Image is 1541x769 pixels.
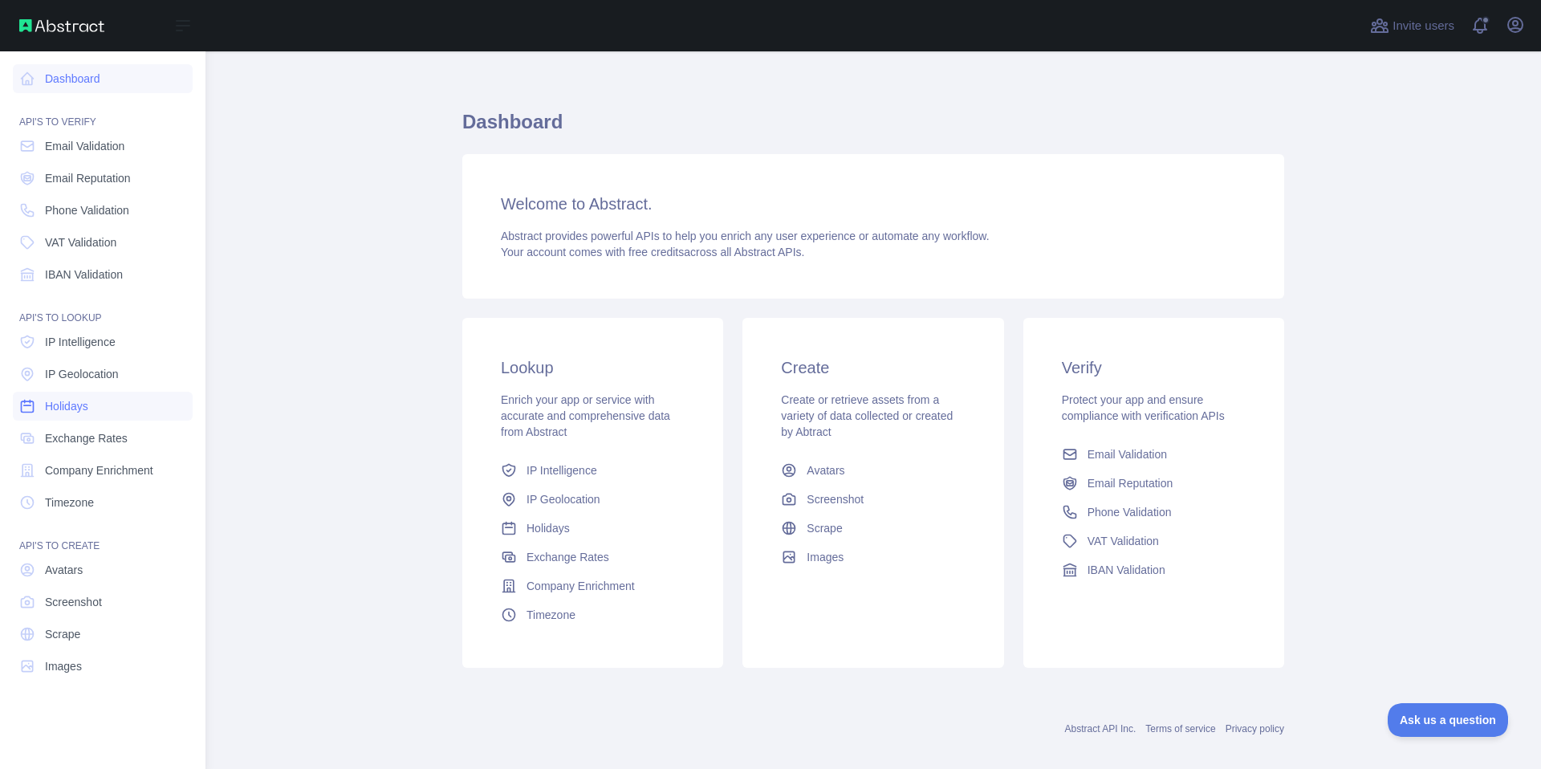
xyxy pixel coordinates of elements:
[527,462,597,478] span: IP Intelligence
[1065,723,1136,734] a: Abstract API Inc.
[45,658,82,674] span: Images
[807,520,842,536] span: Scrape
[494,514,691,543] a: Holidays
[13,456,193,485] a: Company Enrichment
[494,485,691,514] a: IP Geolocation
[13,328,193,356] a: IP Intelligence
[1088,562,1165,578] span: IBAN Validation
[13,196,193,225] a: Phone Validation
[1088,475,1173,491] span: Email Reputation
[1062,356,1246,379] h3: Verify
[494,456,691,485] a: IP Intelligence
[13,392,193,421] a: Holidays
[13,132,193,161] a: Email Validation
[501,246,804,258] span: Your account comes with across all Abstract APIs.
[775,543,971,572] a: Images
[45,494,94,511] span: Timezone
[13,164,193,193] a: Email Reputation
[13,620,193,649] a: Scrape
[1088,533,1159,549] span: VAT Validation
[1145,723,1215,734] a: Terms of service
[527,491,600,507] span: IP Geolocation
[13,260,193,289] a: IBAN Validation
[494,543,691,572] a: Exchange Rates
[45,267,123,283] span: IBAN Validation
[45,202,129,218] span: Phone Validation
[527,607,575,623] span: Timezone
[527,578,635,594] span: Company Enrichment
[628,246,684,258] span: free credits
[775,485,971,514] a: Screenshot
[13,424,193,453] a: Exchange Rates
[501,230,990,242] span: Abstract provides powerful APIs to help you enrich any user experience or automate any workflow.
[13,292,193,324] div: API'S TO LOOKUP
[1088,446,1167,462] span: Email Validation
[781,356,965,379] h3: Create
[494,600,691,629] a: Timezone
[45,462,153,478] span: Company Enrichment
[501,356,685,379] h3: Lookup
[775,514,971,543] a: Scrape
[13,588,193,616] a: Screenshot
[45,594,102,610] span: Screenshot
[13,360,193,389] a: IP Geolocation
[13,488,193,517] a: Timezone
[1393,17,1454,35] span: Invite users
[494,572,691,600] a: Company Enrichment
[807,462,844,478] span: Avatars
[45,398,88,414] span: Holidays
[45,562,83,578] span: Avatars
[807,491,864,507] span: Screenshot
[1062,393,1225,422] span: Protect your app and ensure compliance with verification APIs
[13,228,193,257] a: VAT Validation
[781,393,953,438] span: Create or retrieve assets from a variety of data collected or created by Abtract
[45,170,131,186] span: Email Reputation
[1388,703,1509,737] iframe: Toggle Customer Support
[1055,555,1252,584] a: IBAN Validation
[1226,723,1284,734] a: Privacy policy
[1055,527,1252,555] a: VAT Validation
[13,64,193,93] a: Dashboard
[1055,440,1252,469] a: Email Validation
[45,626,80,642] span: Scrape
[527,549,609,565] span: Exchange Rates
[45,334,116,350] span: IP Intelligence
[13,96,193,128] div: API'S TO VERIFY
[13,652,193,681] a: Images
[45,138,124,154] span: Email Validation
[1055,469,1252,498] a: Email Reputation
[45,430,128,446] span: Exchange Rates
[45,366,119,382] span: IP Geolocation
[775,456,971,485] a: Avatars
[501,393,670,438] span: Enrich your app or service with accurate and comprehensive data from Abstract
[45,234,116,250] span: VAT Validation
[1088,504,1172,520] span: Phone Validation
[501,193,1246,215] h3: Welcome to Abstract.
[19,19,104,32] img: Abstract API
[13,520,193,552] div: API'S TO CREATE
[13,555,193,584] a: Avatars
[807,549,844,565] span: Images
[1367,13,1458,39] button: Invite users
[462,109,1284,148] h1: Dashboard
[527,520,570,536] span: Holidays
[1055,498,1252,527] a: Phone Validation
